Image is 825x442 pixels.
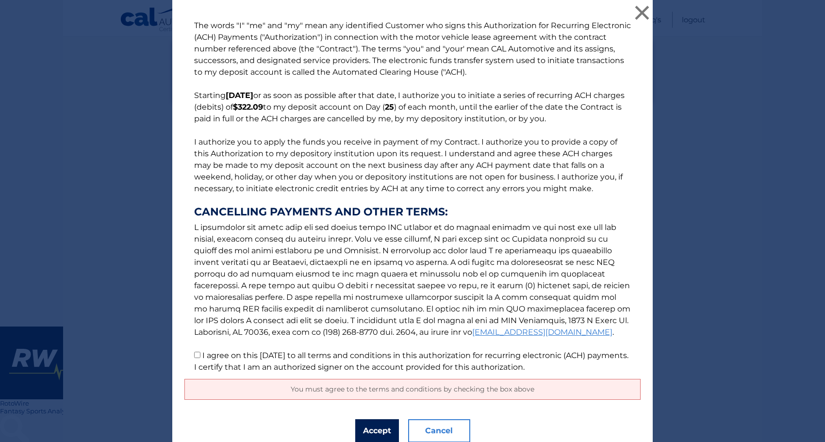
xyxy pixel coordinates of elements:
strong: CANCELLING PAYMENTS AND OTHER TERMS: [194,206,631,218]
b: $322.09 [233,102,263,112]
span: You must agree to the terms and conditions by checking the box above [291,385,534,393]
label: I agree on this [DATE] to all terms and conditions in this authorization for recurring electronic... [194,351,628,372]
b: 25 [385,102,394,112]
b: [DATE] [226,91,253,100]
button: × [632,3,652,22]
p: The words "I" "me" and "my" mean any identified Customer who signs this Authorization for Recurri... [184,20,641,373]
a: [EMAIL_ADDRESS][DOMAIN_NAME] [472,327,612,337]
